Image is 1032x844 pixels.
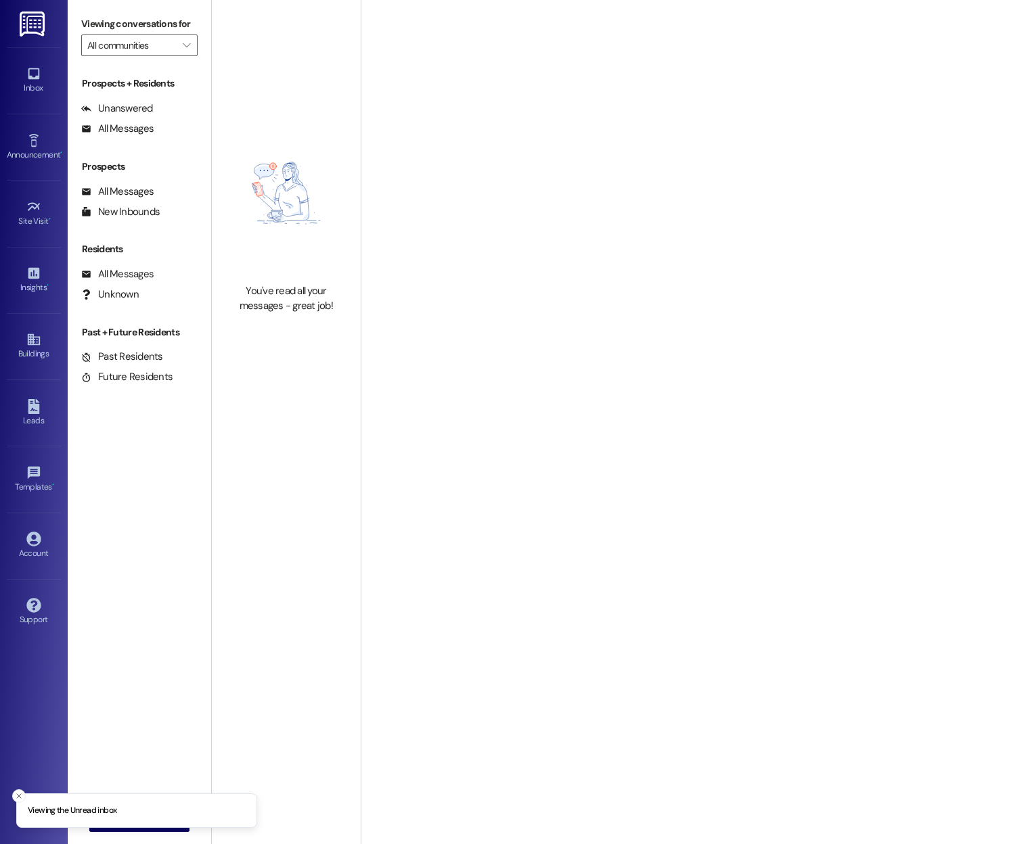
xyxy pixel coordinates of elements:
[87,34,176,56] input: All communities
[20,11,47,37] img: ResiDesk Logo
[81,185,154,199] div: All Messages
[68,76,211,91] div: Prospects + Residents
[68,242,211,256] div: Residents
[81,14,198,34] label: Viewing conversations for
[68,325,211,339] div: Past + Future Residents
[7,262,61,298] a: Insights •
[49,214,51,224] span: •
[47,281,49,290] span: •
[227,109,346,278] img: empty-state
[183,40,190,51] i: 
[60,148,62,158] span: •
[7,328,61,365] a: Buildings
[81,205,160,219] div: New Inbounds
[28,805,116,817] p: Viewing the Unread inbox
[81,287,139,302] div: Unknown
[52,480,54,490] span: •
[81,122,154,136] div: All Messages
[7,395,61,431] a: Leads
[7,62,61,99] a: Inbox
[81,370,173,384] div: Future Residents
[7,527,61,564] a: Account
[68,160,211,174] div: Prospects
[7,594,61,630] a: Support
[12,789,26,803] button: Close toast
[7,195,61,232] a: Site Visit •
[227,284,346,313] div: You've read all your messages - great job!
[81,267,154,281] div: All Messages
[81,101,153,116] div: Unanswered
[81,350,163,364] div: Past Residents
[7,461,61,498] a: Templates •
